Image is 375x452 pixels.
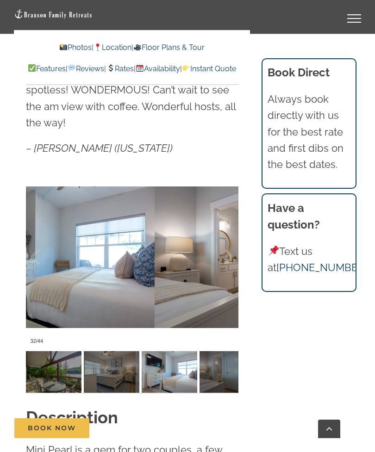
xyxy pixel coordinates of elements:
[84,351,139,393] img: Blue-Pearl-vacation-home-rental-Lake-Taneycomo-2024-scaled.jpg-nggid041580-ngg0dyn-120x90-00f0w01...
[28,64,36,72] img: ✅
[94,43,101,51] img: 📍
[133,43,205,52] a: Floor Plans & Tour
[28,424,76,432] span: Book Now
[134,43,141,51] img: 🎥
[136,64,144,72] img: 📆
[336,14,373,23] a: Toggle Menu
[182,64,190,72] img: 👉
[94,43,131,52] a: Location
[268,64,350,81] h3: Book Direct
[26,408,118,427] strong: Description
[68,64,75,72] img: 💬
[268,243,350,276] p: Text us at
[59,43,92,52] a: Photos
[68,64,104,73] a: Reviews
[26,66,238,131] p: Stellar! Cozy, yet light and crisp! Absolutely spotless! WONDERMOUS! Can’t wait to see the am vie...
[136,64,180,73] a: Availability
[26,42,238,54] p: | |
[14,418,89,438] a: Book Now
[269,246,279,256] img: 📌
[182,64,236,73] a: Instant Quote
[26,142,173,154] em: – [PERSON_NAME] ([US_STATE])
[106,64,133,73] a: Rates
[200,351,255,393] img: Blue-Pearl-vacation-home-rental-Lake-Taneycomo-2028-scaled.jpg-nggid041578-ngg0dyn-120x90-00f0w01...
[142,351,197,393] img: Blue-Pearl-vacation-home-rental-Lake-Taneycomo-2029-scaled.jpg-nggid041579-ngg0dyn-120x90-00f0w01...
[14,9,93,19] img: Branson Family Retreats Logo
[60,43,67,51] img: 📸
[268,91,350,173] p: Always book directly with us for the best rate and first dibs on the best dates.
[268,200,350,233] h3: Have a question?
[28,64,66,73] a: Features
[26,351,81,393] img: Blue-Pearl-vacation-home-rental-Lake-Taneycomo-2139-scaled.jpg-nggid041565-ngg0dyn-120x90-00f0w01...
[276,261,367,273] a: [PHONE_NUMBER]
[107,64,114,72] img: 💲
[26,63,238,75] p: | | | |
